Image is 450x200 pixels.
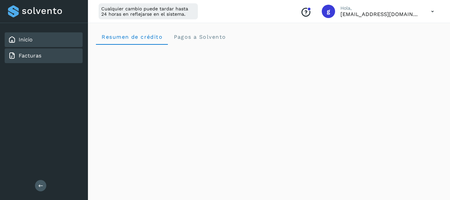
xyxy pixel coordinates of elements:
[173,34,226,40] span: Pagos a Solvento
[340,5,420,11] p: Hola,
[101,34,163,40] span: Resumen de crédito
[5,48,83,63] div: Facturas
[340,11,420,17] p: gdl_silver@hotmail.com
[5,32,83,47] div: Inicio
[19,36,33,43] a: Inicio
[99,3,198,19] div: Cualquier cambio puede tardar hasta 24 horas en reflejarse en el sistema.
[19,52,41,59] a: Facturas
